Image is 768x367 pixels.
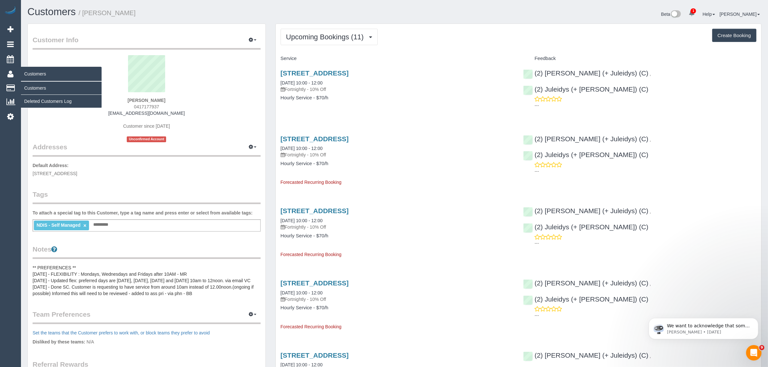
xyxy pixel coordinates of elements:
strong: [PERSON_NAME] [128,98,165,103]
p: --- [534,240,756,246]
span: Unconfirmed Account [127,136,166,142]
a: Deleted Customers Log [21,95,102,108]
p: Fortnightly - 10% Off [281,86,514,93]
span: We want to acknowledge that some users may be experiencing lag or slower performance in our softw... [28,19,111,107]
a: (2) [PERSON_NAME] (+ Juleidys) (C) [523,135,648,143]
a: Customers [27,6,76,17]
h4: Hourly Service - $70/h [281,233,514,239]
span: NDIS - Self Managed [36,223,80,228]
a: × [83,223,86,228]
a: [STREET_ADDRESS] [281,352,349,359]
a: (2) [PERSON_NAME] (+ Juleidys) (C) [523,69,648,77]
a: Beta [661,12,681,17]
a: [STREET_ADDRESS] [281,207,349,214]
button: Upcoming Bookings (11) [281,29,378,45]
label: Default Address: [33,162,69,169]
h4: Hourly Service - $70/h [281,305,514,311]
span: , [650,353,651,359]
pre: ** PREFERENCES ** [DATE] - FLEXIBILITY : Mondays, Wednesdays and Fridays after 10AM - MR [DATE] -... [33,264,261,297]
p: Fortnightly - 10% Off [281,152,514,158]
a: Set the teams that the Customer prefers to work with, or block teams they prefer to avoid [33,330,210,335]
span: , [650,71,651,76]
legend: Tags [33,190,261,204]
a: (2) Juleidys (+ [PERSON_NAME]) (C) [523,295,648,303]
p: Fortnightly - 10% Off [281,296,514,303]
iframe: Intercom live chat [746,345,762,361]
a: (2) [PERSON_NAME] (+ Juleidys) (C) [523,352,648,359]
ul: Customers [21,81,102,108]
p: Fortnightly - 10% Off [281,224,514,230]
span: [STREET_ADDRESS] [33,171,77,176]
span: Upcoming Bookings (11) [286,33,367,41]
iframe: Intercom notifications message [639,304,768,350]
span: , [650,137,651,142]
a: [PERSON_NAME] [720,12,760,17]
h4: Hourly Service - $70/h [281,161,514,166]
a: Customers [21,82,102,94]
img: Automaid Logo [4,6,17,15]
span: , [650,209,651,214]
span: Forecasted Recurring Booking [281,324,342,329]
small: / [PERSON_NAME] [79,9,136,16]
span: Customers [21,66,102,81]
legend: Customer Info [33,35,261,50]
button: Create Booking [712,29,756,42]
a: [STREET_ADDRESS] [281,279,349,287]
a: [DATE] 10:00 - 12:00 [281,80,323,85]
a: (2) Juleidys (+ [PERSON_NAME]) (C) [523,85,648,93]
a: (2) Juleidys (+ [PERSON_NAME]) (C) [523,151,648,158]
label: Disliked by these teams: [33,339,85,345]
p: --- [534,168,756,174]
a: (2) [PERSON_NAME] (+ Juleidys) (C) [523,207,648,214]
a: [STREET_ADDRESS] [281,135,349,143]
legend: Notes [33,244,261,259]
label: To attach a special tag to this Customer, type a tag name and press enter or select from availabl... [33,210,253,216]
h4: Feedback [523,56,756,61]
a: [EMAIL_ADDRESS][DOMAIN_NAME] [108,111,185,116]
span: 0417177937 [134,104,159,109]
a: 1 [685,6,698,21]
a: [DATE] 10:00 - 12:00 [281,146,323,151]
span: 9 [759,345,764,350]
img: New interface [670,10,681,19]
a: [STREET_ADDRESS] [281,69,349,77]
h4: Hourly Service - $70/h [281,95,514,101]
span: , [650,281,651,286]
a: [DATE] 10:00 - 12:00 [281,290,323,295]
p: --- [534,102,756,109]
p: Message from Ellie, sent 5d ago [28,25,111,31]
span: Forecasted Recurring Booking [281,180,342,185]
a: (2) [PERSON_NAME] (+ Juleidys) (C) [523,279,648,287]
a: [DATE] 10:00 - 12:00 [281,218,323,223]
h4: Service [281,56,514,61]
a: Help [703,12,715,17]
span: N/A [86,339,94,344]
a: (2) Juleidys (+ [PERSON_NAME]) (C) [523,223,648,231]
legend: Team Preferences [33,310,261,324]
span: Customer since [DATE] [123,124,170,129]
span: Forecasted Recurring Booking [281,252,342,257]
span: 1 [691,8,696,14]
p: --- [534,312,756,319]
